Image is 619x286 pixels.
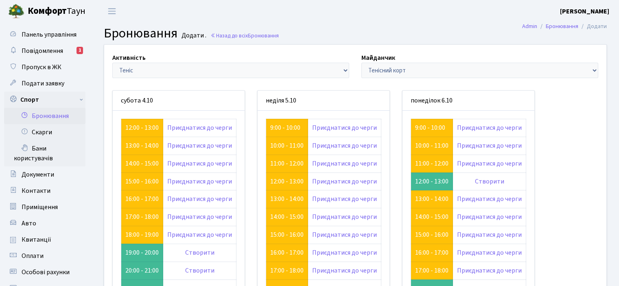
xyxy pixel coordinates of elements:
[4,166,85,183] a: Документи
[457,194,522,203] a: Приєднатися до черги
[312,141,377,150] a: Приєднатися до черги
[28,4,67,17] b: Комфорт
[22,46,63,55] span: Повідомлення
[270,212,304,221] a: 14:00 - 15:00
[125,159,159,168] a: 14:00 - 15:00
[270,266,304,275] a: 17:00 - 18:00
[185,266,214,275] a: Створити
[457,212,522,221] a: Приєднатися до черги
[180,32,206,39] small: Додати .
[125,194,159,203] a: 16:00 - 17:00
[457,159,522,168] a: Приєднатися до черги
[4,140,85,166] a: Бани користувачів
[4,108,85,124] a: Бронювання
[4,43,85,59] a: Повідомлення1
[22,268,70,277] span: Особові рахунки
[415,159,448,168] a: 11:00 - 12:00
[457,248,522,257] a: Приєднатися до черги
[270,177,304,186] a: 12:00 - 13:00
[22,170,54,179] span: Документи
[125,123,159,132] a: 12:00 - 13:00
[270,248,304,257] a: 16:00 - 17:00
[312,194,377,203] a: Приєднатися до черги
[457,123,522,132] a: Приєднатися до черги
[185,248,214,257] a: Створити
[270,194,304,203] a: 13:00 - 14:00
[22,203,58,212] span: Приміщення
[22,30,77,39] span: Панель управління
[312,266,377,275] a: Приєднатися до черги
[4,231,85,248] a: Квитанції
[22,79,64,88] span: Подати заявку
[312,123,377,132] a: Приєднатися до черги
[457,230,522,239] a: Приєднатися до черги
[4,92,85,108] a: Спорт
[22,63,61,72] span: Пропуск в ЖК
[22,251,44,260] span: Оплати
[411,172,453,190] td: 12:00 - 13:00
[402,91,534,111] div: понеділок 6.10
[578,22,607,31] li: Додати
[312,248,377,257] a: Приєднатися до черги
[167,230,232,239] a: Приєднатися до черги
[4,124,85,140] a: Скарги
[125,230,159,239] a: 18:00 - 19:00
[167,194,232,203] a: Приєднатися до черги
[415,230,448,239] a: 15:00 - 16:00
[415,266,448,275] a: 17:00 - 18:00
[258,91,389,111] div: неділя 5.10
[312,159,377,168] a: Приєднатися до черги
[312,230,377,239] a: Приєднатися до черги
[121,244,163,262] td: 19:00 - 20:00
[270,159,304,168] a: 11:00 - 12:00
[125,177,159,186] a: 15:00 - 16:00
[270,123,300,132] a: 9:00 - 10:00
[4,75,85,92] a: Подати заявку
[415,141,448,150] a: 10:00 - 11:00
[270,230,304,239] a: 15:00 - 16:00
[4,26,85,43] a: Панель управління
[22,186,50,195] span: Контакти
[415,123,445,132] a: 9:00 - 10:00
[113,91,245,111] div: субота 4.10
[546,22,578,31] a: Бронювання
[22,235,51,244] span: Квитанції
[312,212,377,221] a: Приєднатися до черги
[4,59,85,75] a: Пропуск в ЖК
[415,212,448,221] a: 14:00 - 15:00
[167,212,232,221] a: Приєднатися до черги
[28,4,85,18] span: Таун
[4,183,85,199] a: Контакти
[248,32,279,39] span: Бронювання
[312,177,377,186] a: Приєднатися до черги
[457,266,522,275] a: Приєднатися до черги
[415,248,448,257] a: 16:00 - 17:00
[4,248,85,264] a: Оплати
[4,199,85,215] a: Приміщення
[167,159,232,168] a: Приєднатися до черги
[4,215,85,231] a: Авто
[415,194,448,203] a: 13:00 - 14:00
[167,123,232,132] a: Приєднатися до черги
[104,24,177,43] span: Бронювання
[270,141,304,150] a: 10:00 - 11:00
[167,177,232,186] a: Приєднатися до черги
[510,18,619,35] nav: breadcrumb
[22,219,36,228] span: Авто
[522,22,537,31] a: Admin
[475,177,504,186] a: Створити
[125,141,159,150] a: 13:00 - 14:00
[457,141,522,150] a: Приєднатися до черги
[121,262,163,279] td: 20:00 - 21:00
[112,53,146,63] label: Активність
[8,3,24,20] img: logo.png
[167,141,232,150] a: Приєднатися до черги
[4,264,85,280] a: Особові рахунки
[125,212,159,221] a: 17:00 - 18:00
[77,47,83,54] div: 1
[361,53,395,63] label: Майданчик
[102,4,122,18] button: Переключити навігацію
[560,7,609,16] a: [PERSON_NAME]
[210,32,279,39] a: Назад до всіхБронювання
